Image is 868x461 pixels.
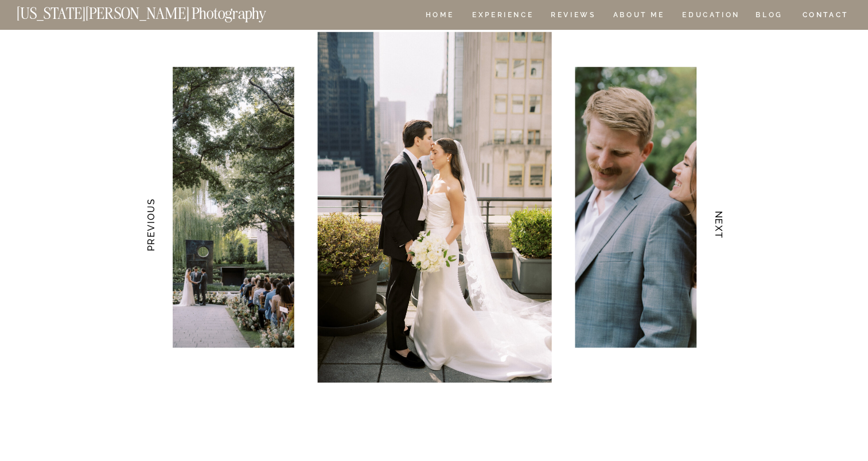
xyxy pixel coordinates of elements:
a: [US_STATE][PERSON_NAME] Photography [17,6,305,15]
a: ABOUT ME [613,11,665,21]
h3: PREVIOUS [144,189,156,261]
a: REVIEWS [551,11,594,21]
a: BLOG [756,11,783,21]
a: EDUCATION [681,11,741,21]
h3: NEXT [713,189,725,261]
a: CONTACT [801,9,849,21]
a: Experience [472,11,532,21]
a: HOME [423,11,456,21]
